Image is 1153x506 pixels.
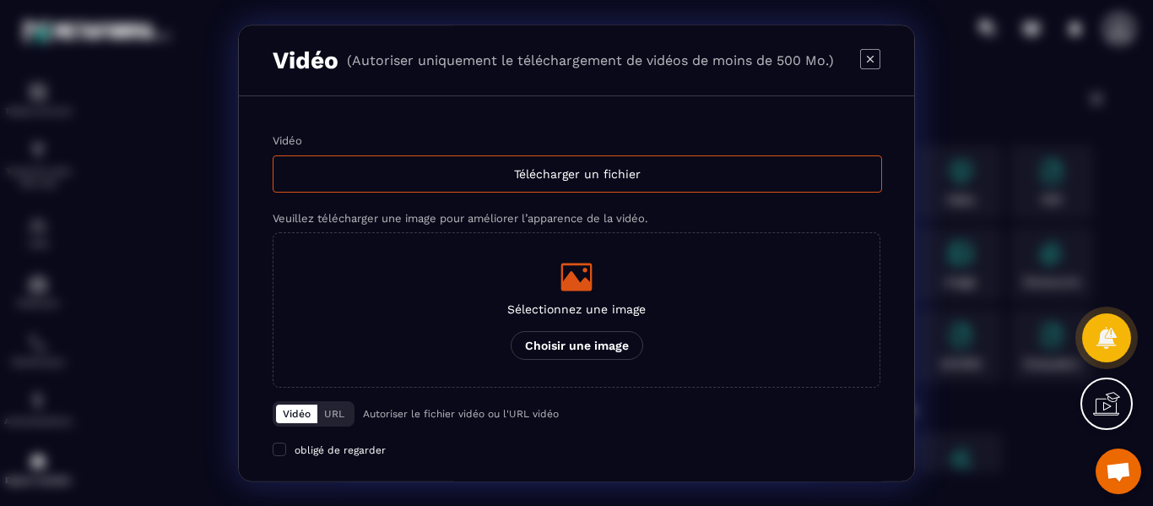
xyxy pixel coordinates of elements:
p: (Autoriser uniquement le téléchargement de vidéos de moins de 500 Mo.) [347,52,834,68]
label: Vidéo [273,134,302,147]
button: URL [317,405,351,423]
button: Vidéo [276,405,317,423]
p: Sélectionnez une image [507,302,646,316]
span: obligé de regarder [295,444,386,456]
label: Veuillez télécharger une image pour améliorer l’apparence de la vidéo. [273,212,647,225]
div: Ouvrir le chat [1096,449,1141,494]
p: Choisir une image [511,331,643,360]
p: Autoriser le fichier vidéo ou l'URL vidéo [363,408,559,420]
h3: Vidéo [273,46,338,74]
div: Télécharger un fichier [273,155,882,193]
